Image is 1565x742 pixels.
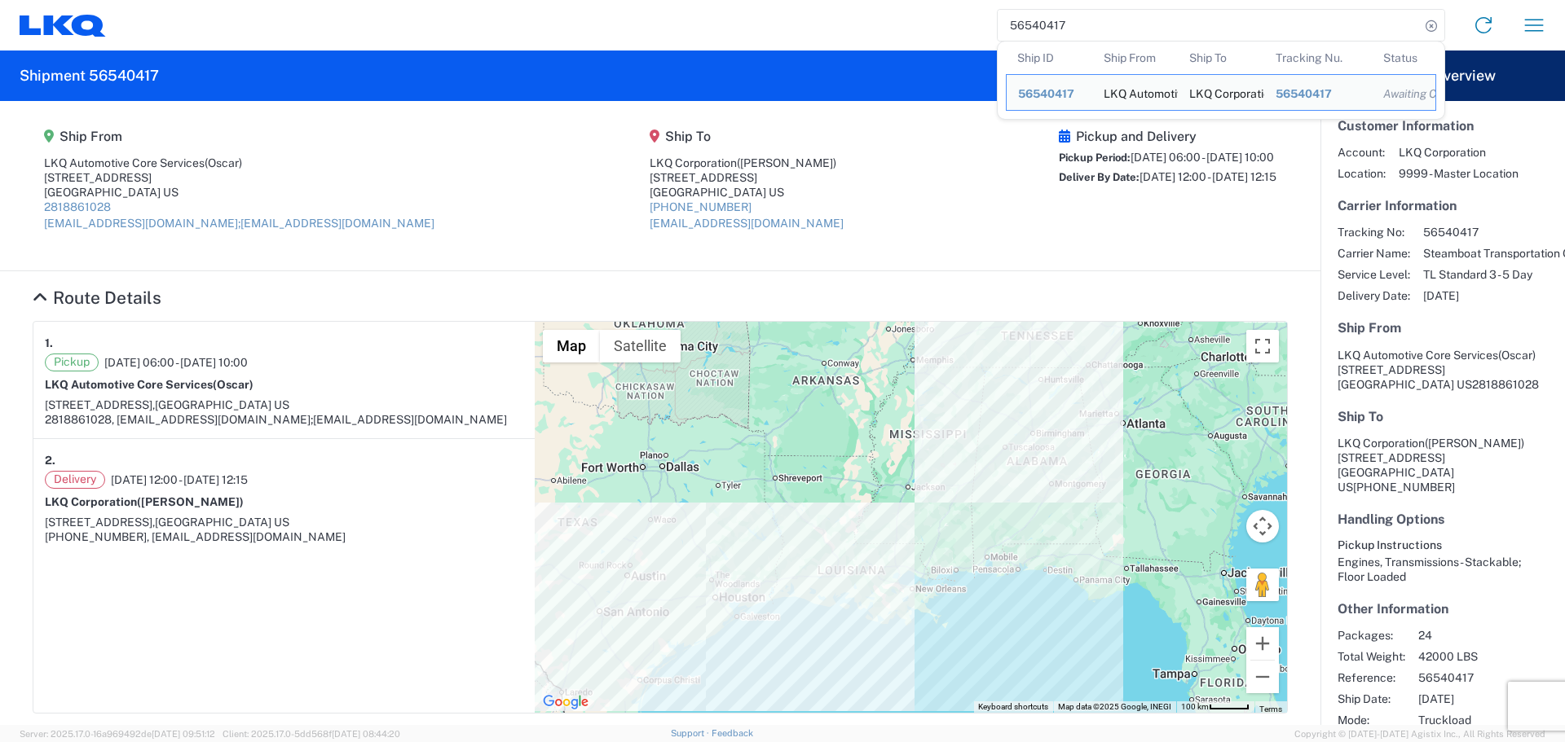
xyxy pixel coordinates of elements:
[213,378,253,391] span: (Oscar)
[650,217,844,230] a: [EMAIL_ADDRESS][DOMAIN_NAME]
[45,529,523,544] div: [PHONE_NUMBER], [EMAIL_ADDRESS][DOMAIN_NAME]
[1372,42,1436,74] th: Status
[1246,330,1279,362] button: Toggle fullscreen view
[44,170,434,185] div: [STREET_ADDRESS]
[1140,170,1276,183] span: [DATE] 12:00 - [DATE] 12:15
[1246,510,1279,542] button: Map camera controls
[1338,713,1405,727] span: Mode:
[1338,349,1498,362] span: LKQ Automotive Core Services
[1338,320,1548,336] h5: Ship From
[1338,436,1548,494] address: [GEOGRAPHIC_DATA] US
[1338,628,1405,643] span: Packages:
[1181,702,1209,711] span: 100 km
[1176,701,1254,713] button: Map Scale: 100 km per 46 pixels
[20,66,159,86] h2: Shipment 56540417
[1259,705,1282,713] a: Terms
[1425,437,1524,450] span: ([PERSON_NAME])
[45,471,105,489] span: Delivery
[1104,75,1167,110] div: LKQ Automotive Core Services
[1338,348,1548,392] address: [GEOGRAPHIC_DATA] US
[45,495,244,508] strong: LKQ Corporation
[650,129,844,144] h5: Ship To
[1338,437,1524,464] span: LKQ Corporation [STREET_ADDRESS]
[205,156,242,169] span: (Oscar)
[1338,649,1405,664] span: Total Weight:
[1338,511,1548,527] h5: Handling Options
[1092,42,1179,74] th: Ship From
[1383,86,1424,101] div: Awaiting Confirmation
[332,729,400,739] span: [DATE] 08:44:20
[1131,151,1274,164] span: [DATE] 06:00 - [DATE] 10:00
[44,200,111,213] a: 2818861028
[1059,171,1140,183] span: Deliver By Date:
[1018,86,1081,101] div: 56540417
[20,729,215,739] span: Server: 2025.17.0-16a969492de
[1018,87,1074,100] span: 56540417
[111,472,248,487] span: [DATE] 12:00 - [DATE] 12:15
[671,728,712,738] a: Support
[155,516,289,529] span: [GEOGRAPHIC_DATA] US
[1338,555,1548,584] div: Engines, Transmissions - Stackable; Floor Loaded
[1353,481,1455,494] span: [PHONE_NUMBER]
[45,378,253,391] strong: LKQ Automotive Core Services
[650,200,752,213] a: [PHONE_NUMBER]
[1178,42,1264,74] th: Ship To
[1418,670,1558,685] span: 56540417
[539,692,593,713] a: Open this area in Google Maps (opens a new window)
[1418,628,1558,643] span: 24
[45,333,53,353] strong: 1.
[1399,145,1519,160] span: LKQ Corporation
[1059,129,1276,144] h5: Pickup and Delivery
[1338,198,1548,213] h5: Carrier Information
[737,156,836,169] span: ([PERSON_NAME])
[1059,151,1131,164] span: Pickup Period:
[33,288,161,308] a: Hide Details
[539,692,593,713] img: Google
[1498,349,1536,362] span: (Oscar)
[1418,713,1558,727] span: Truckload
[1189,75,1253,110] div: LKQ Corporation
[1338,145,1386,160] span: Account:
[1399,166,1519,181] span: 9999 - Master Location
[223,729,400,739] span: Client: 2025.17.0-5dd568f
[1006,42,1092,74] th: Ship ID
[650,185,844,200] div: [GEOGRAPHIC_DATA] US
[44,129,434,144] h5: Ship From
[1246,627,1279,660] button: Zoom in
[1338,409,1548,424] h5: Ship To
[152,729,215,739] span: [DATE] 09:51:12
[1418,692,1558,706] span: [DATE]
[978,701,1048,713] button: Keyboard shortcuts
[137,495,244,508] span: ([PERSON_NAME])
[45,412,523,427] div: 2818861028, [EMAIL_ADDRESS][DOMAIN_NAME];[EMAIL_ADDRESS][DOMAIN_NAME]
[1338,692,1405,706] span: Ship Date:
[45,450,55,471] strong: 2.
[45,398,155,411] span: [STREET_ADDRESS],
[1276,87,1332,100] span: 56540417
[1246,569,1279,601] button: Drag Pegman onto the map to open Street View
[998,10,1420,41] input: Shipment, tracking or reference number
[1294,727,1545,741] span: Copyright © [DATE]-[DATE] Agistix Inc., All Rights Reserved
[1338,246,1410,261] span: Carrier Name:
[1418,649,1558,664] span: 42000 LBS
[1338,363,1445,376] span: [STREET_ADDRESS]
[650,156,844,170] div: LKQ Corporation
[44,185,434,200] div: [GEOGRAPHIC_DATA] US
[543,330,600,362] button: Show street map
[104,355,248,370] span: [DATE] 06:00 - [DATE] 10:00
[1246,661,1279,693] button: Zoom out
[1338,670,1405,685] span: Reference:
[155,398,289,411] span: [GEOGRAPHIC_DATA] US
[1338,601,1548,617] h5: Other Information
[45,516,155,529] span: [STREET_ADDRESS],
[1472,378,1539,391] span: 2818861028
[1338,288,1410,303] span: Delivery Date:
[1338,538,1548,552] h6: Pickup Instructions
[44,217,434,230] a: [EMAIL_ADDRESS][DOMAIN_NAME];[EMAIL_ADDRESS][DOMAIN_NAME]
[1338,166,1386,181] span: Location:
[1338,118,1548,134] h5: Customer Information
[712,728,753,738] a: Feedback
[1058,702,1171,711] span: Map data ©2025 Google, INEGI
[1276,86,1360,101] div: 56540417
[600,330,681,362] button: Show satellite imagery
